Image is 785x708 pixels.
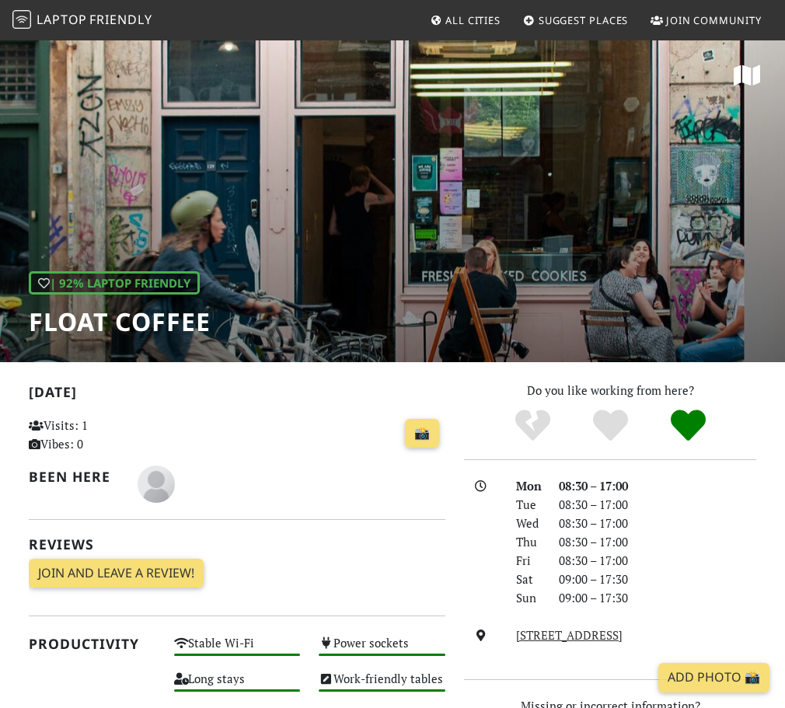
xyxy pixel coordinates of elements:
img: blank-535327c66bd565773addf3077783bbfce4b00ec00e9fd257753287c682c7fa38.png [138,466,175,503]
div: Sun [507,588,550,607]
div: 08:30 – 17:00 [549,551,766,570]
div: Wed [507,514,550,532]
a: Suggest Places [517,6,635,34]
div: Power sockets [309,633,455,668]
span: Friendly [89,11,152,28]
div: 09:00 – 17:30 [549,588,766,607]
img: LaptopFriendly [12,10,31,29]
div: 08:30 – 17:00 [549,514,766,532]
a: All Cities [424,6,507,34]
h2: Reviews [29,536,445,553]
a: Add Photo 📸 [658,663,769,692]
h2: Productivity [29,636,155,652]
a: Join Community [644,6,768,34]
div: | 92% Laptop Friendly [29,271,200,295]
div: Sat [507,570,550,588]
span: Bella Sagstrom [138,474,175,490]
div: Yes [571,408,649,443]
span: Laptop [37,11,87,28]
a: Join and leave a review! [29,559,204,588]
div: 08:30 – 17:00 [549,495,766,514]
div: No [494,408,571,443]
div: Stable Wi-Fi [165,633,310,668]
h2: [DATE] [29,384,445,406]
a: 📸 [405,419,439,448]
h2: Been here [29,469,119,485]
div: Mon [507,476,550,495]
div: Fri [507,551,550,570]
div: Thu [507,532,550,551]
span: All Cities [445,13,501,27]
div: Tue [507,495,550,514]
span: Suggest Places [539,13,629,27]
div: Definitely! [649,408,727,443]
div: 08:30 – 17:00 [549,476,766,495]
p: Visits: 1 Vibes: 0 [29,416,155,453]
div: 08:30 – 17:00 [549,532,766,551]
div: Work-friendly tables [309,668,455,704]
a: [STREET_ADDRESS] [516,627,623,643]
div: Long stays [165,668,310,704]
a: LaptopFriendly LaptopFriendly [12,7,152,34]
div: 09:00 – 17:30 [549,570,766,588]
span: Join Community [666,13,762,27]
p: Do you like working from here? [464,381,756,399]
h1: Float Coffee [29,307,211,337]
